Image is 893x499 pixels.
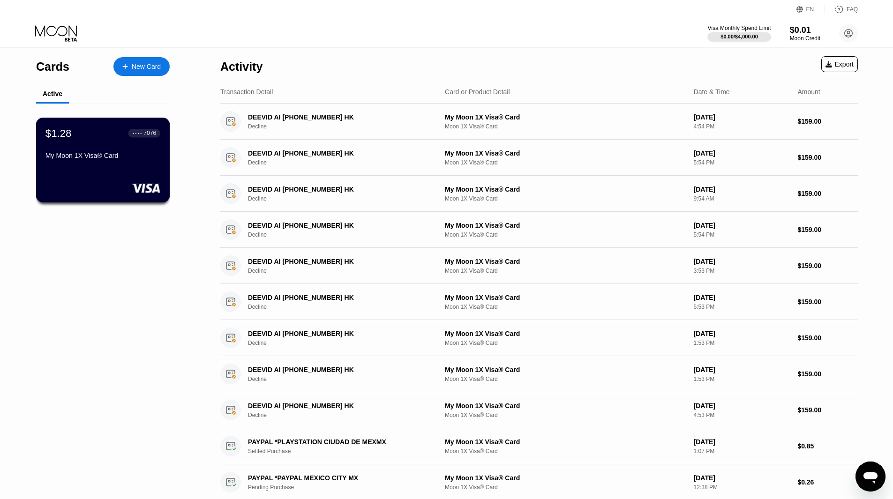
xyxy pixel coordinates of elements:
div: $0.85 [797,442,858,450]
div: 5:54 PM [694,159,790,166]
div: DEEVID AI [PHONE_NUMBER] HKDeclineMy Moon 1X Visa® CardMoon 1X Visa® Card[DATE]5:54 PM$159.00 [220,140,858,176]
div: DEEVID AI [PHONE_NUMBER] HK [248,186,430,193]
div: $159.00 [797,334,858,342]
div: My Moon 1X Visa® Card [445,113,686,121]
div: Moon 1X Visa® Card [445,123,686,130]
div: Export [821,56,858,72]
div: Decline [248,268,443,274]
div: [DATE] [694,294,790,301]
div: $0.26 [797,478,858,486]
div: $159.00 [797,154,858,161]
div: My Moon 1X Visa® Card [445,474,686,482]
div: 1:53 PM [694,340,790,346]
div: Decline [248,412,443,418]
div: $0.01 [790,25,820,35]
div: PAYPAL *PLAYSTATION CIUDAD DE MEXMX [248,438,430,446]
div: $159.00 [797,226,858,233]
div: DEEVID AI [PHONE_NUMBER] HKDeclineMy Moon 1X Visa® CardMoon 1X Visa® Card[DATE]4:53 PM$159.00 [220,392,858,428]
div: Decline [248,123,443,130]
div: $159.00 [797,190,858,197]
div: Decline [248,376,443,382]
div: ● ● ● ● [133,132,142,134]
div: New Card [132,63,161,71]
div: EN [796,5,825,14]
div: Pending Purchase [248,484,443,491]
div: [DATE] [694,438,790,446]
div: FAQ [825,5,858,14]
div: 4:53 PM [694,412,790,418]
div: PAYPAL *PLAYSTATION CIUDAD DE MEXMXSettled PurchaseMy Moon 1X Visa® CardMoon 1X Visa® Card[DATE]1... [220,428,858,464]
div: $159.00 [797,118,858,125]
div: Activity [220,60,263,74]
div: 9:54 AM [694,195,790,202]
div: $159.00 [797,298,858,305]
div: DEEVID AI [PHONE_NUMBER] HKDeclineMy Moon 1X Visa® CardMoon 1X Visa® Card[DATE]5:53 PM$159.00 [220,284,858,320]
div: Moon 1X Visa® Card [445,448,686,454]
div: Moon 1X Visa® Card [445,340,686,346]
div: Decline [248,231,443,238]
div: [DATE] [694,186,790,193]
div: Decline [248,195,443,202]
div: 5:53 PM [694,304,790,310]
div: 4:54 PM [694,123,790,130]
div: EN [806,6,814,13]
div: My Moon 1X Visa® Card [445,294,686,301]
div: My Moon 1X Visa® Card [45,152,160,159]
div: 1:53 PM [694,376,790,382]
div: 1:07 PM [694,448,790,454]
div: [DATE] [694,366,790,373]
div: DEEVID AI [PHONE_NUMBER] HKDeclineMy Moon 1X Visa® CardMoon 1X Visa® Card[DATE]3:53 PM$159.00 [220,248,858,284]
div: DEEVID AI [PHONE_NUMBER] HKDeclineMy Moon 1X Visa® CardMoon 1X Visa® Card[DATE]5:54 PM$159.00 [220,212,858,248]
div: DEEVID AI [PHONE_NUMBER] HK [248,149,430,157]
div: 5:54 PM [694,231,790,238]
div: My Moon 1X Visa® Card [445,186,686,193]
div: DEEVID AI [PHONE_NUMBER] HKDeclineMy Moon 1X Visa® CardMoon 1X Visa® Card[DATE]4:54 PM$159.00 [220,104,858,140]
div: $159.00 [797,406,858,414]
iframe: Button to launch messaging window [855,462,885,492]
div: $1.28 [45,127,72,139]
div: DEEVID AI [PHONE_NUMBER] HK [248,402,430,410]
div: Card or Product Detail [445,88,510,96]
div: Decline [248,304,443,310]
div: My Moon 1X Visa® Card [445,366,686,373]
div: PAYPAL *PAYPAL MEXICO CITY MX [248,474,430,482]
div: DEEVID AI [PHONE_NUMBER] HKDeclineMy Moon 1X Visa® CardMoon 1X Visa® Card[DATE]9:54 AM$159.00 [220,176,858,212]
div: Visa Monthly Spend Limit$0.00/$4,000.00 [707,25,771,42]
div: Moon 1X Visa® Card [445,268,686,274]
div: Moon Credit [790,35,820,42]
div: [DATE] [694,113,790,121]
div: [DATE] [694,222,790,229]
div: 12:38 PM [694,484,790,491]
div: DEEVID AI [PHONE_NUMBER] HK [248,294,430,301]
div: Date & Time [694,88,730,96]
div: Export [825,60,854,68]
div: My Moon 1X Visa® Card [445,402,686,410]
div: [DATE] [694,330,790,337]
div: [DATE] [694,149,790,157]
div: Decline [248,159,443,166]
div: [DATE] [694,402,790,410]
div: DEEVID AI [PHONE_NUMBER] HK [248,222,430,229]
div: Active [43,90,62,97]
div: $159.00 [797,370,858,378]
div: Cards [36,60,69,74]
div: My Moon 1X Visa® Card [445,258,686,265]
div: My Moon 1X Visa® Card [445,222,686,229]
div: New Card [113,57,170,76]
div: DEEVID AI [PHONE_NUMBER] HKDeclineMy Moon 1X Visa® CardMoon 1X Visa® Card[DATE]1:53 PM$159.00 [220,320,858,356]
div: $0.01Moon Credit [790,25,820,42]
div: Moon 1X Visa® Card [445,376,686,382]
div: Amount [797,88,820,96]
div: DEEVID AI [PHONE_NUMBER] HK [248,258,430,265]
div: Moon 1X Visa® Card [445,412,686,418]
div: $1.28● ● ● ●7076My Moon 1X Visa® Card [37,118,169,202]
div: DEEVID AI [PHONE_NUMBER] HKDeclineMy Moon 1X Visa® CardMoon 1X Visa® Card[DATE]1:53 PM$159.00 [220,356,858,392]
div: FAQ [847,6,858,13]
div: Moon 1X Visa® Card [445,304,686,310]
div: 3:53 PM [694,268,790,274]
div: $0.00 / $4,000.00 [720,34,758,39]
div: Visa Monthly Spend Limit [707,25,771,31]
div: [DATE] [694,474,790,482]
div: DEEVID AI [PHONE_NUMBER] HK [248,366,430,373]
